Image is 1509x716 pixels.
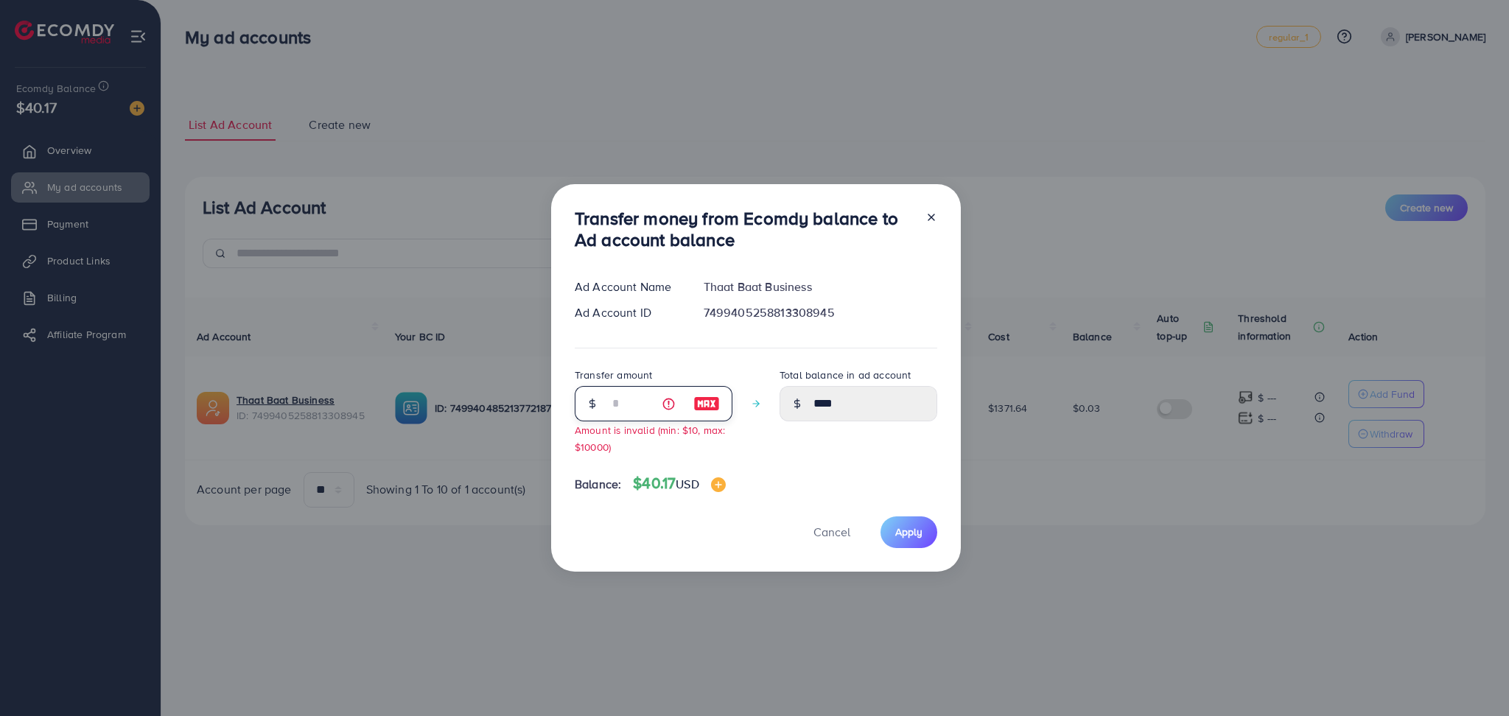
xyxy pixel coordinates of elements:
small: Amount is invalid (min: $10, max: $10000) [575,423,725,454]
h4: $40.17 [633,474,725,493]
span: USD [676,476,699,492]
div: Thaat Baat Business [692,278,949,295]
span: Balance: [575,476,621,493]
div: Ad Account Name [563,278,692,295]
label: Transfer amount [575,368,652,382]
img: image [711,477,726,492]
label: Total balance in ad account [780,368,911,382]
span: Cancel [813,524,850,540]
span: Apply [895,524,922,539]
button: Cancel [795,516,869,548]
div: Ad Account ID [563,304,692,321]
button: Apply [880,516,937,548]
h3: Transfer money from Ecomdy balance to Ad account balance [575,208,914,250]
img: image [693,395,720,413]
div: 7499405258813308945 [692,304,949,321]
iframe: Chat [1446,650,1498,705]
